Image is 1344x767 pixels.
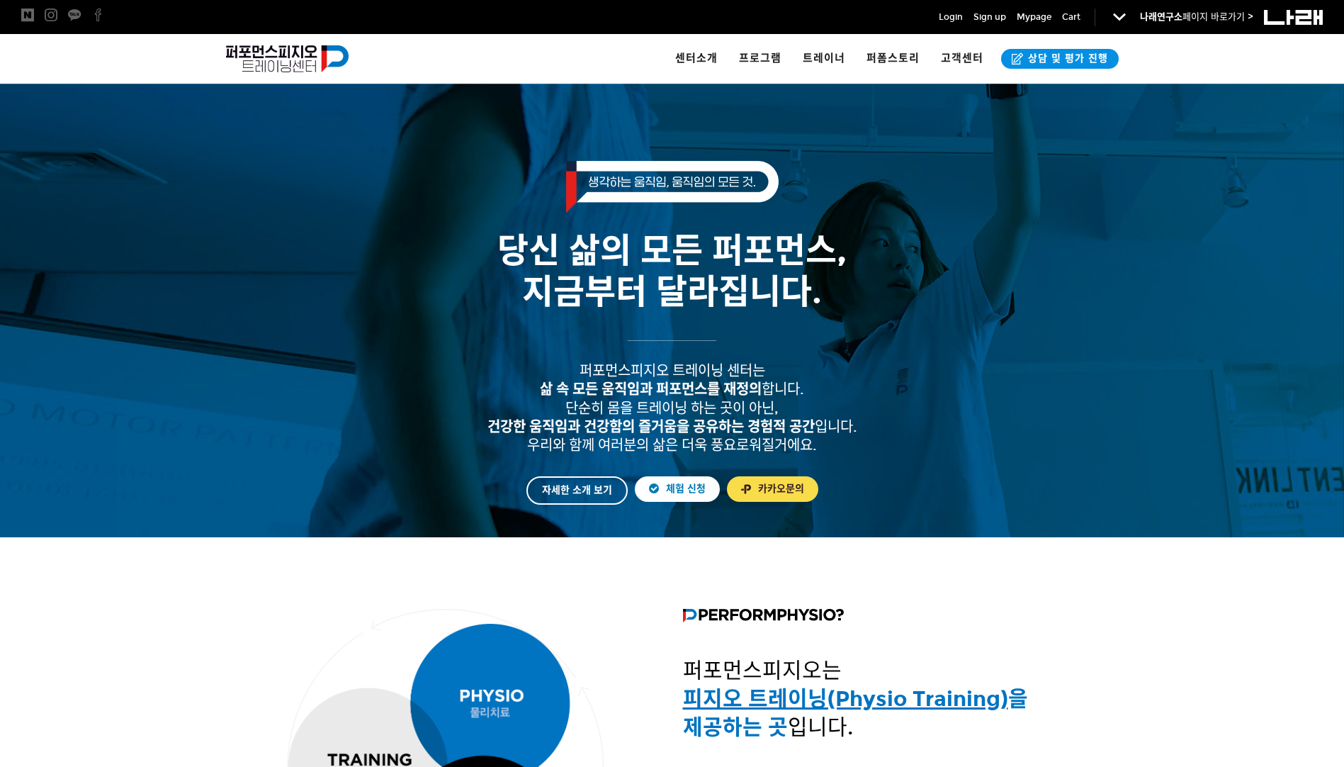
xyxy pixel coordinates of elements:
[1140,11,1182,23] strong: 나래연구소
[487,418,857,435] span: 입니다.
[683,686,1008,712] u: 피지오 트레이닝(Physio Training)
[683,658,1028,740] span: 퍼포먼스피지오는
[540,381,762,398] strong: 삶 속 모든 움직임과 퍼포먼스를 재정의
[1001,49,1119,69] a: 상담 및 평가 진행
[973,10,1006,24] a: Sign up
[635,476,720,502] a: 체험 신청
[1062,10,1080,24] a: Cart
[580,362,765,379] span: 퍼포먼스피지오 트레이닝 센터는
[727,476,818,502] a: 카카오문의
[1017,10,1051,24] a: Mypage
[856,34,930,84] a: 퍼폼스토리
[527,437,817,454] span: 우리와 함께 여러분의 삶은 더욱 풍요로워질거에요.
[739,52,781,65] span: 프로그램
[930,34,994,84] a: 고객센터
[540,381,804,398] span: 합니다.
[941,52,983,65] span: 고객센터
[803,52,845,65] span: 트레이너
[526,476,628,505] a: 자세한 소개 보기
[866,52,920,65] span: 퍼폼스토리
[683,686,1028,740] span: 을 제공하는 곳
[1024,52,1108,66] span: 상담 및 평가 진행
[497,230,847,313] span: 당신 삶의 모든 퍼포먼스, 지금부터 달라집니다.
[665,34,728,84] a: 센터소개
[675,52,718,65] span: 센터소개
[683,609,844,622] img: 퍼포먼스피지오란?
[487,418,815,435] strong: 건강한 움직임과 건강함의 즐거움을 공유하는 경험적 공간
[939,10,963,24] a: Login
[728,34,792,84] a: 프로그램
[565,400,779,417] span: 단순히 몸을 트레이닝 하는 곳이 아닌,
[792,34,856,84] a: 트레이너
[1140,11,1253,23] a: 나래연구소페이지 바로가기 >
[788,715,853,740] span: 입니다.
[566,161,779,213] img: 생각하는 움직임, 움직임의 모든 것.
